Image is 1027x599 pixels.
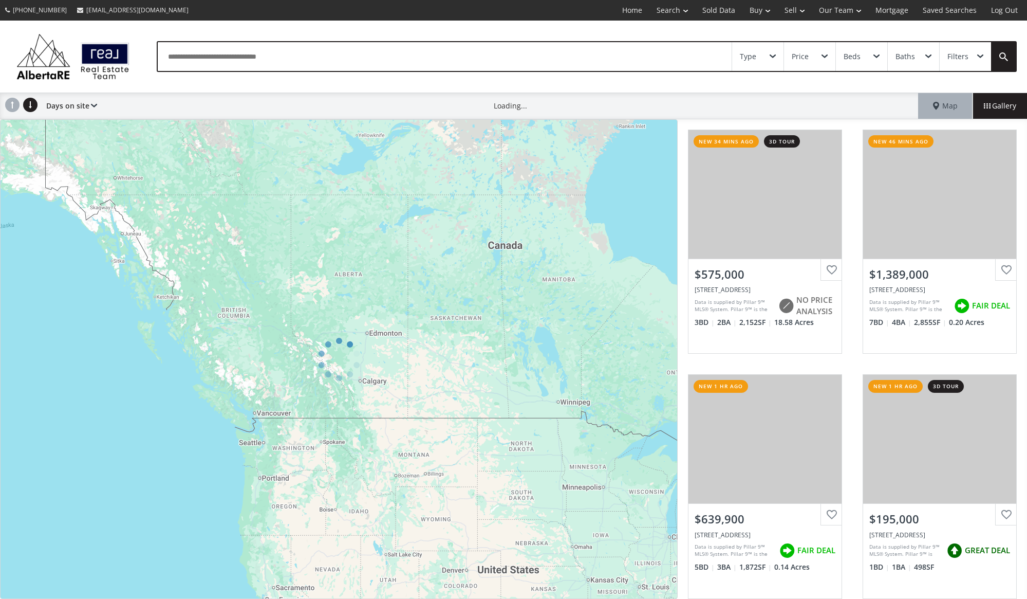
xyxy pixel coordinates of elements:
span: [EMAIL_ADDRESS][DOMAIN_NAME] [86,6,189,14]
div: $195,000 [869,511,1010,527]
div: Loading... [494,101,527,111]
div: Map [918,93,973,119]
a: [EMAIL_ADDRESS][DOMAIN_NAME] [72,1,194,20]
div: Data is supplied by Pillar 9™ MLS® System. Pillar 9™ is the owner of the copyright in its MLS® Sy... [695,543,774,558]
img: Logo [11,31,135,82]
span: 3 BA [717,562,737,572]
a: new 46 mins ago$1,389,000[STREET_ADDRESS]Data is supplied by Pillar 9™ MLS® System. Pillar 9™ is ... [852,119,1027,364]
div: Data is supplied by Pillar 9™ MLS® System. Pillar 9™ is the owner of the copyright in its MLS® Sy... [695,298,773,314]
div: $575,000 [695,266,835,282]
span: 2,855 SF [914,317,946,328]
span: 4 BA [892,317,911,328]
span: 2 BA [717,317,737,328]
div: 442046 Rr#31, Rural Ponoka County, AB T0C 0M0 [695,285,835,294]
img: rating icon [944,540,965,561]
span: Gallery [984,101,1016,111]
span: NO PRICE ANALYSIS [796,295,835,317]
div: $639,900 [695,511,835,527]
span: 498 SF [914,562,934,572]
span: Map [933,101,958,111]
span: [PHONE_NUMBER] [13,6,67,14]
div: Baths [895,53,915,60]
div: 102 Hawkville Close NW, Calgary, AB T3G 3B3 [695,531,835,539]
div: Filters [947,53,968,60]
span: FAIR DEAL [797,545,835,556]
img: rating icon [777,540,797,561]
div: Gallery [973,93,1027,119]
div: Data is supplied by Pillar 9™ MLS® System. Pillar 9™ is the owner of the copyright in its MLS® Sy... [869,298,949,314]
div: $1,389,000 [869,266,1010,282]
span: 0.14 Acres [774,562,810,572]
span: 0.20 Acres [949,317,984,328]
span: 5 BD [695,562,715,572]
span: 1 BA [892,562,911,572]
span: 7 BD [869,317,889,328]
span: FAIR DEAL [972,300,1010,311]
img: rating icon [776,296,796,316]
div: 1111 6 Avenue SW #1715, Calgary, AB T2P 5M5 [869,531,1010,539]
a: new 34 mins ago3d tour$575,000[STREET_ADDRESS]Data is supplied by Pillar 9™ MLS® System. Pillar 9... [678,119,852,364]
div: Data is supplied by Pillar 9™ MLS® System. Pillar 9™ is the owner of the copyright in its MLS® Sy... [869,543,942,558]
div: Type [740,53,756,60]
img: rating icon [951,296,972,316]
span: 1 BD [869,562,889,572]
span: 18.58 Acres [774,317,814,328]
div: Price [792,53,809,60]
div: Beds [844,53,861,60]
span: 2,152 SF [739,317,772,328]
span: 3 BD [695,317,715,328]
span: GREAT DEAL [965,545,1010,556]
div: Days on site [41,93,97,119]
span: 1,872 SF [739,562,772,572]
div: 53 Panorama Hills Circle NW, Calgary, AB T3K 4T5 [869,285,1010,294]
